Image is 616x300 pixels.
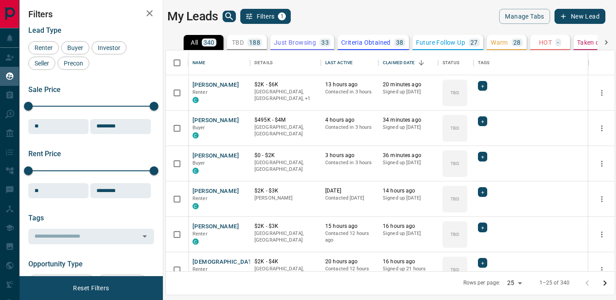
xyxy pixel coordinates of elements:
span: + [481,117,484,126]
button: Manage Tabs [499,9,550,24]
button: New Lead [554,9,605,24]
p: Signed up [DATE] [383,159,434,166]
span: Renter [192,196,208,201]
button: more [595,263,608,277]
div: Seller [28,57,55,70]
span: Renter [192,266,208,272]
p: [GEOGRAPHIC_DATA], [GEOGRAPHIC_DATA] [254,265,316,279]
p: TBD [450,196,459,202]
p: 38 [396,39,404,46]
span: + [481,188,484,196]
div: + [478,116,487,126]
button: Reset Filters [67,281,115,296]
p: Toronto [254,88,316,102]
div: Tags [474,50,589,75]
p: $2K - $6K [254,81,316,88]
div: + [478,81,487,91]
span: + [481,152,484,161]
div: Name [192,50,206,75]
div: Details [254,50,273,75]
span: Buyer [192,160,205,166]
p: $0 - $2K [254,152,316,159]
button: [PERSON_NAME] [192,223,239,231]
p: Contacted 12 hours ago [325,265,374,279]
p: Warm [491,39,508,46]
p: [PERSON_NAME] [254,195,316,202]
p: Signed up [DATE] [383,124,434,131]
p: Just Browsing [274,39,316,46]
p: Signed up [DATE] [383,195,434,202]
p: Signed up 21 hours ago [383,265,434,279]
button: [PERSON_NAME] [192,152,239,160]
button: [PERSON_NAME] [192,187,239,196]
p: $495K - $4M [254,116,316,124]
div: condos.ca [192,168,199,174]
p: $2K - $4K [254,258,316,265]
div: + [478,258,487,268]
div: condos.ca [192,238,199,245]
p: HOT [539,39,552,46]
p: 14 hours ago [383,187,434,195]
button: Sort [415,57,427,69]
div: condos.ca [192,203,199,209]
p: [DATE] [325,187,374,195]
span: + [481,223,484,232]
div: Claimed Date [378,50,438,75]
span: + [481,258,484,267]
button: [PERSON_NAME] [192,116,239,125]
p: $2K - $3K [254,187,316,195]
button: more [595,157,608,170]
p: [GEOGRAPHIC_DATA], [GEOGRAPHIC_DATA] [254,124,316,138]
span: Renter [192,89,208,95]
span: 1 [279,13,285,19]
span: Renter [31,44,56,51]
p: 1–25 of 340 [539,279,570,287]
p: 13 hours ago [325,81,374,88]
button: more [595,122,608,135]
div: Status [438,50,474,75]
p: Contacted in 3 hours [325,159,374,166]
p: Signed up [DATE] [383,230,434,237]
p: 33 [321,39,329,46]
p: Signed up [DATE] [383,88,434,96]
div: Claimed Date [383,50,415,75]
button: more [595,192,608,206]
p: 4 hours ago [325,116,374,124]
p: TBD [450,89,459,96]
p: Contacted in 3 hours [325,88,374,96]
span: Tags [28,214,44,222]
p: Contacted in 3 hours [325,124,374,131]
p: - [557,39,559,46]
span: Buyer [192,125,205,131]
span: Rent Price [28,150,61,158]
button: Filters1 [240,9,291,24]
button: more [595,228,608,241]
button: search button [223,11,236,22]
p: [GEOGRAPHIC_DATA], [GEOGRAPHIC_DATA] [254,159,316,173]
span: Opportunity Type [28,260,83,268]
span: + [481,81,484,90]
p: [GEOGRAPHIC_DATA], [GEOGRAPHIC_DATA] [254,230,316,244]
button: [DEMOGRAPHIC_DATA][PERSON_NAME] [192,258,304,266]
p: 3 hours ago [325,152,374,159]
div: + [478,152,487,162]
div: Investor [92,41,127,54]
div: + [478,223,487,232]
span: Buyer [64,44,86,51]
div: + [478,187,487,197]
p: 15 hours ago [325,223,374,230]
div: Name [188,50,250,75]
p: All [191,39,198,46]
div: Details [250,50,321,75]
button: Go to next page [596,274,614,292]
p: 16 hours ago [383,258,434,265]
p: Future Follow Up [416,39,465,46]
button: [PERSON_NAME] [192,81,239,89]
span: Investor [95,44,123,51]
button: Open [139,230,151,242]
p: 34 minutes ago [383,116,434,124]
button: more [595,86,608,100]
div: Tags [478,50,490,75]
p: Criteria Obtained [341,39,391,46]
p: $2K - $3K [254,223,316,230]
